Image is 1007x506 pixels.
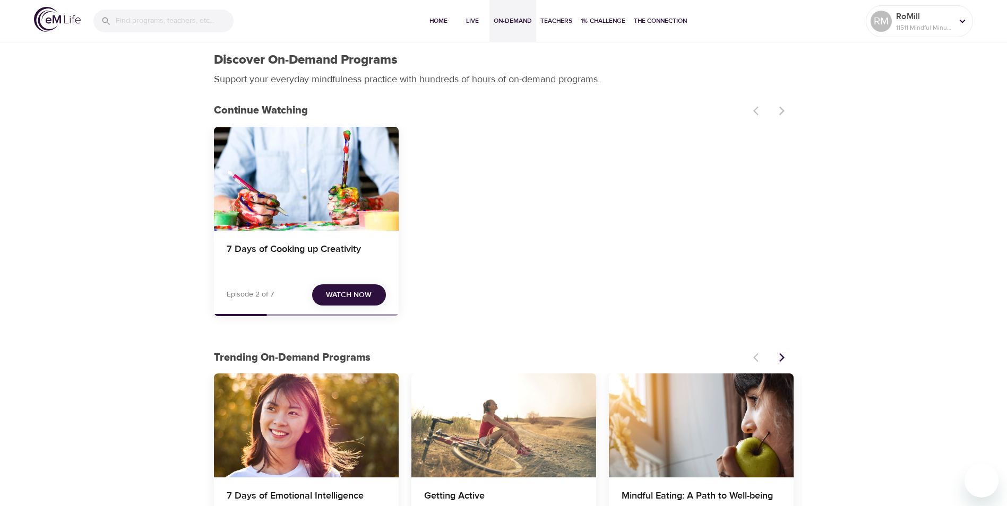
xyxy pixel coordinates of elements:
span: Watch Now [326,289,372,302]
span: The Connection [634,15,687,27]
span: Home [426,15,451,27]
p: Episode 2 of 7 [227,289,274,300]
span: 1% Challenge [581,15,625,27]
h4: 7 Days of Cooking up Creativity [227,243,386,269]
button: Watch Now [312,284,386,306]
div: RM [871,11,892,32]
button: Next items [770,346,794,369]
h1: Discover On-Demand Programs [214,53,398,68]
span: On-Demand [494,15,532,27]
input: Find programs, teachers, etc... [116,10,234,32]
h3: Continue Watching [214,104,747,117]
p: Trending On-Demand Programs [214,350,747,365]
span: Teachers [540,15,572,27]
button: Mindful Eating: A Path to Well-being [609,373,794,477]
button: 7 Days of Cooking up Creativity [214,127,399,231]
p: RoMill [896,10,952,23]
button: Getting Active [411,373,596,477]
p: Support your everyday mindfulness practice with hundreds of hours of on-demand programs. [214,72,612,86]
button: 7 Days of Emotional Intelligence [214,373,399,477]
img: logo [34,7,81,32]
p: 11511 Mindful Minutes [896,23,952,32]
iframe: Button to launch messaging window [965,464,999,498]
span: Live [460,15,485,27]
